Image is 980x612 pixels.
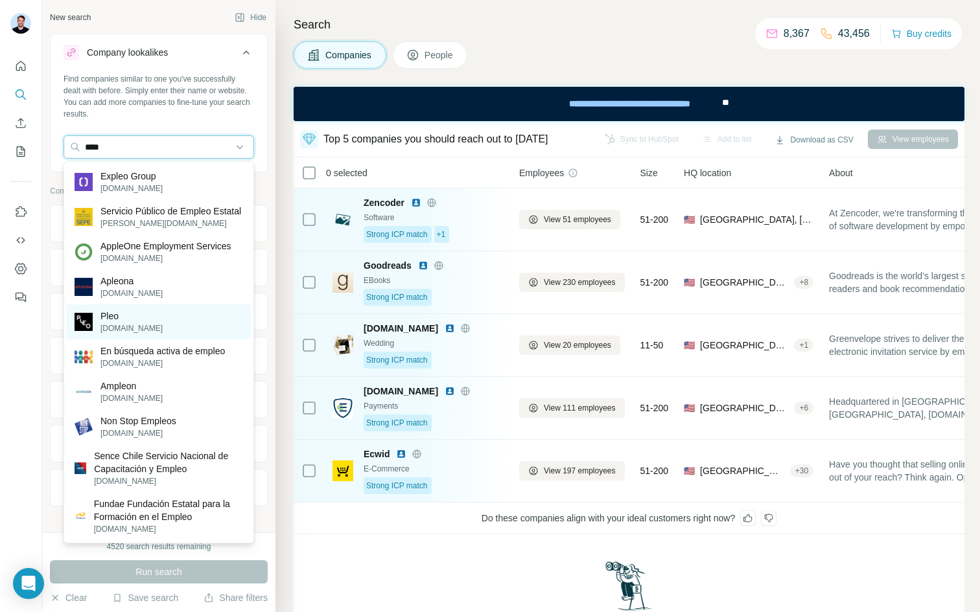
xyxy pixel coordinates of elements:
span: View 197 employees [544,465,616,477]
p: Company information [50,185,268,197]
button: View 111 employees [519,398,625,418]
span: Strong ICP match [366,354,428,366]
button: View 51 employees [519,210,620,229]
span: Strong ICP match [366,229,428,240]
button: View 230 employees [519,273,625,292]
div: + 30 [790,465,813,477]
button: Share filters [204,591,268,604]
iframe: Banner [294,87,964,121]
button: View 20 employees [519,335,620,355]
span: Strong ICP match [366,480,428,492]
img: Expleo Group [75,173,93,191]
div: Wedding [364,337,504,349]
p: AppleOne Employment Services [100,240,231,253]
span: [GEOGRAPHIC_DATA], [US_STATE] [700,276,789,289]
span: Size [640,166,658,179]
div: New search [50,12,91,23]
span: 51-200 [640,402,669,414]
div: Open Intercom Messenger [13,568,44,599]
div: E-Commerce [364,463,504,475]
p: [DOMAIN_NAME] [100,323,163,334]
div: + 6 [794,402,813,414]
span: Goodreads [364,259,412,272]
button: Keywords [51,472,267,503]
img: Fundae Fundación Estatal para la Formación en el Empleo [75,510,86,522]
span: 🇺🇸 [684,213,695,226]
img: Ampleon [75,383,93,401]
img: Logo of greenvelope.com [332,335,353,356]
p: [DOMAIN_NAME] [100,183,163,194]
img: Logo of Ecwid [332,460,353,481]
button: Save search [112,591,178,604]
img: Non Stop Empleos [75,418,93,436]
span: View 111 employees [544,402,616,414]
img: LinkedIn logo [445,323,455,334]
p: 43,456 [838,26,870,41]
div: Software [364,212,504,223]
p: Expleo Group [100,170,163,183]
span: [GEOGRAPHIC_DATA], [US_STATE] [700,464,785,477]
button: Hide [226,8,275,27]
span: HQ location [684,166,731,179]
img: Servicio Público de Empleo Estatal [75,208,93,226]
button: Search [10,83,31,106]
img: Logo of Goodreads [332,272,353,293]
button: Technologies [51,428,267,459]
span: 11-50 [640,339,664,352]
span: Employees [519,166,564,179]
div: Do these companies align with your ideal customers right now? [294,503,964,534]
span: Strong ICP match [366,291,428,303]
p: Sence Chile Servicio Nacional de Capacitación y Empleo [94,449,243,475]
button: Use Surfe on LinkedIn [10,200,31,223]
p: [PERSON_NAME][DOMAIN_NAME] [100,218,241,229]
p: Ampleon [100,380,163,392]
span: [DOMAIN_NAME] [364,322,438,335]
button: Quick start [10,54,31,78]
div: Company lookalikes [87,46,168,59]
button: Dashboard [10,257,31,280]
img: LinkedIn logo [445,386,455,396]
div: Top 5 companies you should reach out to [DATE] [323,131,548,147]
span: 🇺🇸 [684,402,695,414]
div: 4520 search results remaining [107,541,211,552]
span: 0 selected [326,166,367,179]
p: Fundae Fundación Estatal para la Formación en el Empleo [94,497,243,523]
button: Use Surfe API [10,229,31,252]
button: Enrich CSV [10,111,31,135]
button: Employees (size) [51,384,267,415]
p: [DOMAIN_NAME] [100,357,225,369]
button: Company lookalikes [51,37,267,73]
span: Zencoder [364,196,404,209]
span: 🇺🇸 [684,339,695,352]
p: 8,367 [784,26,810,41]
p: [DOMAIN_NAME] [94,475,243,487]
button: Industry [51,252,267,283]
img: AppleOne Employment Services [75,243,93,261]
button: Download as CSV [765,130,862,150]
span: 51-200 [640,213,669,226]
p: [DOMAIN_NAME] [100,288,163,299]
span: View 20 employees [544,339,611,351]
div: EBooks [364,275,504,286]
span: View 51 employees [544,214,611,225]
p: [DOMAIN_NAME] [100,253,231,264]
span: People [425,49,454,62]
p: [DOMAIN_NAME] [100,392,163,404]
img: Logo of escrow.com [332,398,353,418]
img: Pleo [75,313,93,331]
div: Find companies similar to one you've successfully dealt with before. Simply enter their name or w... [64,73,254,120]
img: Sence Chile Servicio Nacional de Capacitación y Empleo [75,462,86,474]
img: Logo of Zencoder [332,209,353,230]
span: +1 [437,229,446,240]
span: [GEOGRAPHIC_DATA], [US_STATE] [700,339,789,352]
span: [GEOGRAPHIC_DATA], [US_STATE] [700,402,789,414]
p: [DOMAIN_NAME] [100,427,176,439]
span: About [829,166,853,179]
div: Payments [364,400,504,412]
p: [DOMAIN_NAME] [94,523,243,535]
button: HQ location [51,296,267,327]
p: Apleona [100,275,163,288]
p: Servicio Público de Empleo Estatal [100,205,241,218]
span: View 230 employees [544,277,616,288]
